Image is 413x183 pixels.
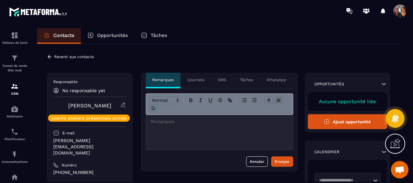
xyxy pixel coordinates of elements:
button: Envoyer [271,156,293,167]
p: Opportunités [314,81,344,87]
p: Contacts [53,32,74,38]
p: Responsable [53,79,126,84]
p: Tâches [240,77,253,82]
img: scheduler [11,128,19,136]
p: Numéro [62,163,77,168]
div: Ouvrir le chat [391,161,408,178]
p: No responsable yet [62,88,105,93]
p: Aucune opportunité liée [314,99,381,104]
p: Webinaire [2,115,28,118]
img: formation [11,54,19,62]
p: Tunnel de vente Site web [2,64,28,73]
p: Planificateur [2,137,28,141]
img: automations [11,151,19,158]
p: Calendrier [314,149,339,154]
img: automations [11,173,19,181]
p: E-mail [62,130,75,136]
a: formationformationTableau de bord [2,27,28,49]
p: WhatsApp [267,77,286,82]
a: Opportunités [81,28,134,44]
p: Courriels [187,77,204,82]
img: formation [11,82,19,90]
a: formationformationCRM [2,78,28,100]
p: Revenir aux contacts [54,55,94,59]
a: formationformationTunnel de vente Site web [2,49,28,78]
a: automationsautomationsAutomatisations [2,146,28,168]
button: Annuler [246,156,268,167]
p: Opportunités [97,32,128,38]
div: Envoyer [275,158,290,165]
p: SMS [218,77,226,82]
p: Tableau de bord [2,41,28,44]
p: Automatisations [2,160,28,164]
img: formation [11,31,19,39]
p: [PERSON_NAME][EMAIL_ADDRESS][DOMAIN_NAME] [53,138,126,156]
p: [PHONE_NUMBER] [53,169,126,176]
button: Ajout opportunité [308,114,387,129]
img: logo [9,6,68,18]
a: Contacts [37,28,81,44]
p: CRM [2,92,28,95]
p: Tâches [151,32,167,38]
a: Tâches [134,28,174,44]
img: automations [11,105,19,113]
p: Remarques [152,77,174,82]
a: schedulerschedulerPlanificateur [2,123,28,146]
a: [PERSON_NAME] [68,103,111,109]
p: clients ateliers présentiels acmés [51,116,127,120]
a: automationsautomationsWebinaire [2,100,28,123]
